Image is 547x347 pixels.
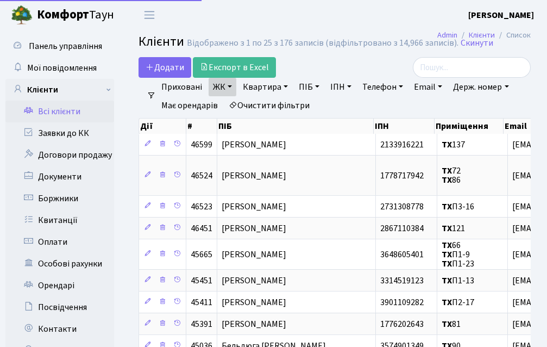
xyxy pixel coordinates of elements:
[442,139,465,151] span: 137
[442,139,452,151] b: ТХ
[449,78,513,96] a: Держ. номер
[326,78,356,96] a: ІПН
[442,296,474,308] span: П2-17
[191,296,212,308] span: 45411
[139,32,184,51] span: Клієнти
[294,78,324,96] a: ПІБ
[5,275,114,296] a: Орендарі
[222,170,286,182] span: [PERSON_NAME]
[380,222,424,234] span: 2867110384
[380,170,424,182] span: 1778717942
[209,78,236,96] a: ЖК
[442,201,452,213] b: ТХ
[380,296,424,308] span: 3901109282
[468,9,534,22] a: [PERSON_NAME]
[435,119,504,134] th: Приміщення
[5,79,114,101] a: Клієнти
[5,101,114,122] a: Всі клієнти
[157,78,206,96] a: Приховані
[5,188,114,209] a: Боржники
[442,258,452,270] b: ТХ
[442,275,452,287] b: ТХ
[380,201,424,213] span: 2731308778
[29,40,102,52] span: Панель управління
[191,201,212,213] span: 46523
[222,275,286,287] span: [PERSON_NAME]
[5,35,114,57] a: Панель управління
[136,6,163,24] button: Переключити навігацію
[5,122,114,144] a: Заявки до КК
[442,318,461,330] span: 81
[442,318,452,330] b: ТХ
[37,6,89,23] b: Комфорт
[461,38,493,48] a: Скинути
[191,139,212,151] span: 46599
[442,165,452,177] b: ТХ
[5,166,114,188] a: Документи
[380,249,424,261] span: 3648605401
[410,78,447,96] a: Email
[191,249,212,261] span: 45665
[380,139,424,151] span: 2133916221
[191,222,212,234] span: 46451
[442,296,452,308] b: ТХ
[469,29,495,41] a: Клієнти
[442,222,465,234] span: 121
[37,6,114,24] span: Таун
[11,4,33,26] img: logo.png
[442,239,452,251] b: ТХ
[222,249,286,261] span: [PERSON_NAME]
[27,62,97,74] span: Мої повідомлення
[442,275,474,287] span: П1-13
[413,57,531,78] input: Пошук...
[495,29,531,41] li: Список
[217,119,374,134] th: ПІБ
[442,239,474,270] span: 66 П1-9 П1-23
[442,249,452,261] b: ТХ
[358,78,407,96] a: Телефон
[222,201,286,213] span: [PERSON_NAME]
[5,231,114,253] a: Оплати
[442,201,474,213] span: П3-16
[421,24,547,47] nav: breadcrumb
[193,57,276,78] a: Експорт в Excel
[186,119,217,134] th: #
[191,318,212,330] span: 45391
[139,119,186,134] th: Дії
[191,275,212,287] span: 45451
[222,222,286,234] span: [PERSON_NAME]
[191,170,212,182] span: 46524
[187,38,458,48] div: Відображено з 1 по 25 з 176 записів (відфільтровано з 14,966 записів).
[139,57,191,78] a: Додати
[5,318,114,340] a: Контакти
[437,29,457,41] a: Admin
[238,78,292,96] a: Квартира
[222,139,286,151] span: [PERSON_NAME]
[5,296,114,318] a: Посвідчення
[442,175,452,187] b: ТХ
[146,61,184,73] span: Додати
[442,165,461,186] span: 72 86
[222,318,286,330] span: [PERSON_NAME]
[5,57,114,79] a: Мої повідомлення
[157,96,222,115] a: Має орендарів
[5,144,114,166] a: Договори продажу
[380,275,424,287] span: 3314519123
[442,222,452,234] b: ТХ
[5,253,114,275] a: Особові рахунки
[374,119,435,134] th: ІПН
[468,9,534,21] b: [PERSON_NAME]
[224,96,314,115] a: Очистити фільтри
[5,209,114,231] a: Квитанції
[380,318,424,330] span: 1776202643
[222,296,286,308] span: [PERSON_NAME]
